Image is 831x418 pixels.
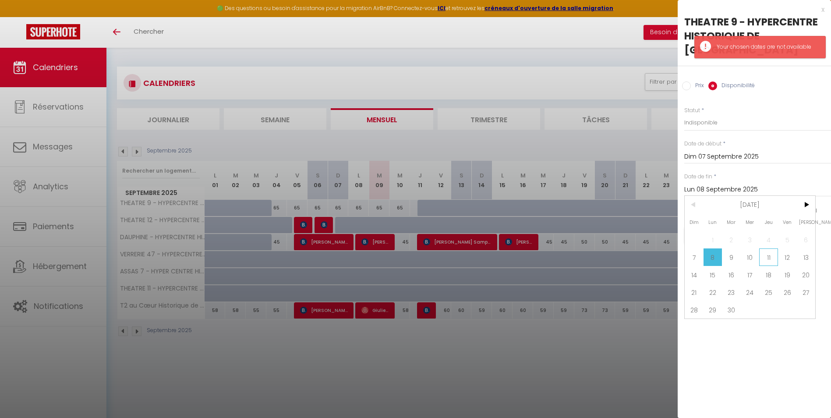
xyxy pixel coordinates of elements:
[759,213,778,231] span: Jeu
[778,213,797,231] span: Ven
[7,4,33,30] button: Ouvrir le widget de chat LiveChat
[741,266,760,283] span: 17
[722,248,741,266] span: 9
[778,231,797,248] span: 5
[704,196,797,213] span: [DATE]
[704,248,722,266] span: 8
[684,140,721,148] label: Date de début
[759,248,778,266] span: 11
[741,283,760,301] span: 24
[704,301,722,319] span: 29
[796,266,815,283] span: 20
[685,196,704,213] span: <
[684,15,824,57] div: THEATRE 9 - HYPERCENTRE HISTORIQUE DE [GEOGRAPHIC_DATA]
[796,283,815,301] span: 27
[685,213,704,231] span: Dim
[778,283,797,301] span: 26
[704,283,722,301] span: 22
[796,196,815,213] span: >
[741,248,760,266] span: 10
[722,283,741,301] span: 23
[685,301,704,319] span: 28
[759,266,778,283] span: 18
[741,213,760,231] span: Mer
[717,43,817,51] div: Your chosen dates are not available
[691,81,704,91] label: Prix
[759,283,778,301] span: 25
[704,213,722,231] span: Lun
[704,231,722,248] span: 1
[685,283,704,301] span: 21
[741,231,760,248] span: 3
[778,266,797,283] span: 19
[685,266,704,283] span: 14
[759,231,778,248] span: 4
[796,213,815,231] span: [PERSON_NAME]
[684,106,700,115] label: Statut
[684,173,712,181] label: Date de fin
[717,81,755,91] label: Disponibilité
[722,266,741,283] span: 16
[722,213,741,231] span: Mar
[704,266,722,283] span: 15
[678,4,824,15] div: x
[685,248,704,266] span: 7
[796,248,815,266] span: 13
[722,231,741,248] span: 2
[778,248,797,266] span: 12
[796,231,815,248] span: 6
[722,301,741,319] span: 30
